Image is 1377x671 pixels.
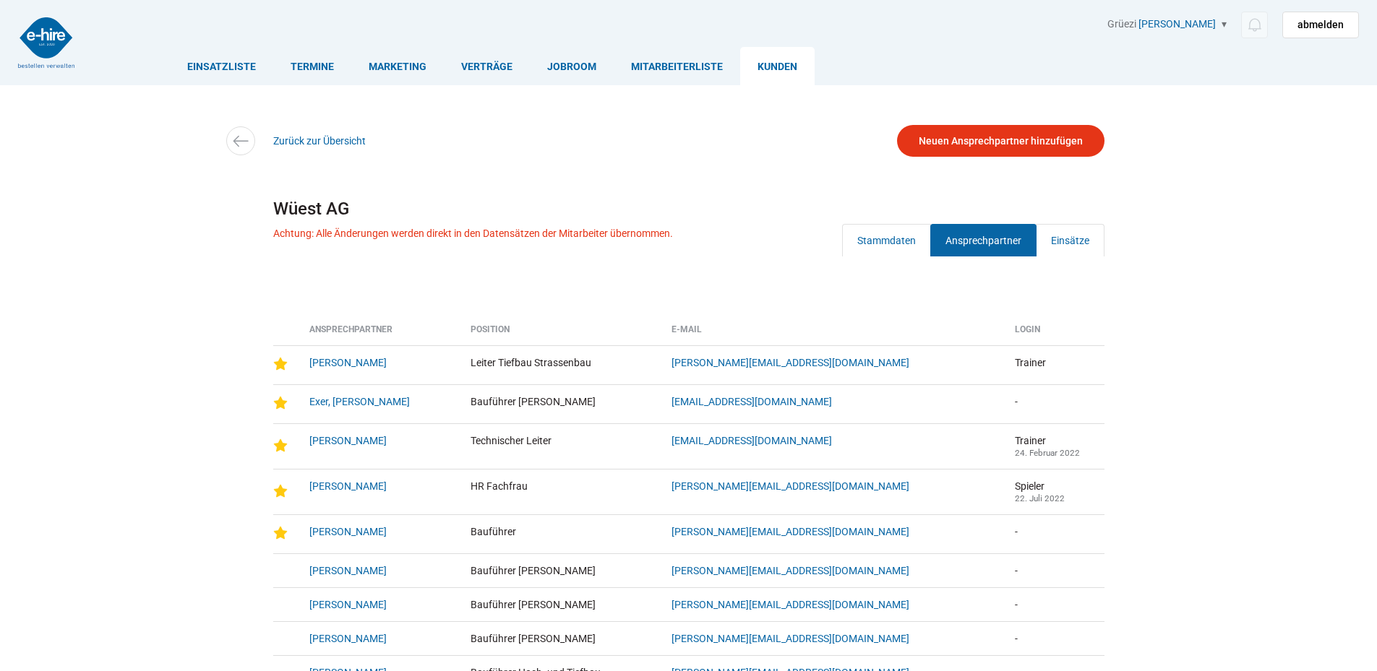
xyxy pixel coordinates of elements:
a: Einsatzliste [170,47,273,85]
th: E-Mail [661,324,1004,345]
a: [PERSON_NAME] [309,435,387,446]
a: Marketing [351,47,444,85]
h1: Wüest AG [273,194,1104,224]
div: Grüezi [1107,18,1359,38]
img: Star-icon.png [273,357,288,371]
a: Exer, [PERSON_NAME] [309,396,410,407]
a: [PERSON_NAME] [309,633,387,644]
td: Bauführer [460,514,661,553]
th: Ansprechpartner [299,324,460,345]
a: [PERSON_NAME] [309,565,387,576]
a: [PERSON_NAME][EMAIL_ADDRESS][DOMAIN_NAME] [672,599,909,610]
td: Bauführer [PERSON_NAME] [460,553,661,587]
a: [PERSON_NAME] [309,599,387,610]
a: [PERSON_NAME][EMAIL_ADDRESS][DOMAIN_NAME] [672,565,909,576]
td: Leiter Tiefbau Strassenbau [460,345,661,384]
th: Position [460,324,661,345]
td: Trainer [1004,345,1104,384]
a: Zurück zur Übersicht [273,135,366,147]
a: [EMAIL_ADDRESS][DOMAIN_NAME] [672,396,832,407]
img: logo2.png [18,17,74,68]
td: - [1004,514,1104,553]
td: HR Fachfrau [460,469,661,514]
a: [EMAIL_ADDRESS][DOMAIN_NAME] [672,435,832,446]
a: abmelden [1282,12,1359,38]
a: Verträge [444,47,530,85]
a: [PERSON_NAME] [309,526,387,537]
a: Ansprechpartner [930,224,1037,256]
td: Bauführer [PERSON_NAME] [460,384,661,423]
small: 22. Juli 2022 [1015,493,1065,503]
td: - [1004,384,1104,423]
a: Neuen Ansprechpartner hinzufügen [897,125,1104,157]
a: [PERSON_NAME][EMAIL_ADDRESS][DOMAIN_NAME] [672,633,909,644]
img: Star-icon.png [273,438,288,453]
a: [PERSON_NAME][EMAIL_ADDRESS][DOMAIN_NAME] [672,480,909,492]
a: Termine [273,47,351,85]
img: icon-arrow-left.svg [230,131,251,152]
a: [PERSON_NAME] [309,357,387,368]
a: [PERSON_NAME] [1138,18,1216,30]
a: Stammdaten [842,224,931,256]
td: Spieler [1004,469,1104,514]
img: Star-icon.png [273,484,288,498]
img: Star-icon.png [273,396,288,410]
td: Technischer Leiter [460,423,661,469]
td: - [1004,587,1104,621]
img: Star-icon.png [273,526,288,540]
a: Jobroom [530,47,614,85]
a: Mitarbeiterliste [614,47,740,85]
a: [PERSON_NAME][EMAIL_ADDRESS][DOMAIN_NAME] [672,357,909,368]
td: - [1004,553,1104,587]
th: Login [1004,324,1104,345]
img: icon-notification.svg [1245,16,1264,34]
a: Einsätze [1036,224,1104,256]
p: Achtung: Alle Änderungen werden direkt in den Datensätzen der Mitarbeiter übernommen. [273,228,673,239]
td: - [1004,621,1104,655]
td: Bauführer [PERSON_NAME] [460,587,661,621]
a: Kunden [740,47,815,85]
td: Trainer [1004,423,1104,469]
a: [PERSON_NAME][EMAIL_ADDRESS][DOMAIN_NAME] [672,526,909,537]
td: Bauführer [PERSON_NAME] [460,621,661,655]
a: [PERSON_NAME] [309,480,387,492]
small: 24. Februar 2022 [1015,448,1080,458]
